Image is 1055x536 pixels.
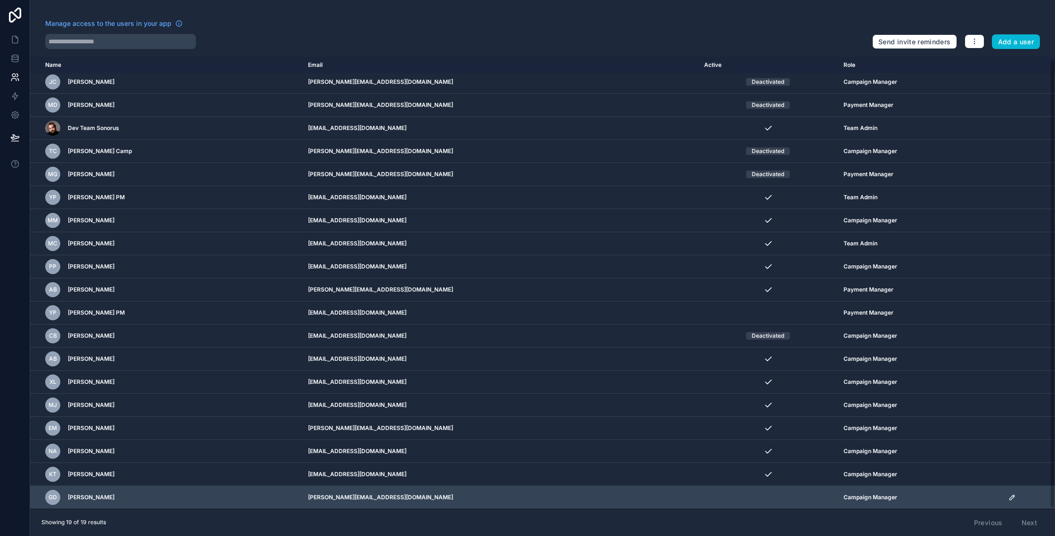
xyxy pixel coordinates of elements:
[68,355,114,363] span: [PERSON_NAME]
[302,163,698,186] td: [PERSON_NAME][EMAIL_ADDRESS][DOMAIN_NAME]
[844,240,877,247] span: Team Admin
[844,78,897,86] span: Campaign Manager
[302,117,698,140] td: [EMAIL_ADDRESS][DOMAIN_NAME]
[302,71,698,94] td: [PERSON_NAME][EMAIL_ADDRESS][DOMAIN_NAME]
[68,240,114,247] span: [PERSON_NAME]
[302,232,698,255] td: [EMAIL_ADDRESS][DOMAIN_NAME]
[844,471,897,478] span: Campaign Manager
[68,286,114,293] span: [PERSON_NAME]
[49,263,57,270] span: PP
[302,94,698,117] td: [PERSON_NAME][EMAIL_ADDRESS][DOMAIN_NAME]
[872,34,957,49] button: Send invite reminders
[68,147,132,155] span: [PERSON_NAME] Camp
[30,57,302,74] th: Name
[48,217,58,224] span: MM
[844,447,897,455] span: Campaign Manager
[844,217,897,224] span: Campaign Manager
[838,57,1003,74] th: Role
[752,171,784,178] div: Deactivated
[49,471,57,478] span: KT
[844,424,897,432] span: Campaign Manager
[302,486,698,509] td: [PERSON_NAME][EMAIL_ADDRESS][DOMAIN_NAME]
[844,147,897,155] span: Campaign Manager
[752,147,784,155] div: Deactivated
[68,124,119,132] span: Dev Team Sonorus
[844,101,893,109] span: Payment Manager
[45,19,171,28] span: Manage access to the users in your app
[68,471,114,478] span: [PERSON_NAME]
[68,171,114,178] span: [PERSON_NAME]
[844,194,877,201] span: Team Admin
[48,101,57,109] span: MD
[30,57,1055,509] div: scrollable content
[68,447,114,455] span: [PERSON_NAME]
[48,171,57,178] span: MG
[302,186,698,209] td: [EMAIL_ADDRESS][DOMAIN_NAME]
[302,209,698,232] td: [EMAIL_ADDRESS][DOMAIN_NAME]
[68,78,114,86] span: [PERSON_NAME]
[41,519,106,526] span: Showing 19 of 19 results
[752,332,784,340] div: Deactivated
[302,394,698,417] td: [EMAIL_ADDRESS][DOMAIN_NAME]
[68,101,114,109] span: [PERSON_NAME]
[49,424,57,432] span: EM
[302,278,698,301] td: [PERSON_NAME][EMAIL_ADDRESS][DOMAIN_NAME]
[45,19,183,28] a: Manage access to the users in your app
[844,124,877,132] span: Team Admin
[49,447,57,455] span: NA
[844,309,893,317] span: Payment Manager
[844,401,897,409] span: Campaign Manager
[49,332,57,340] span: CB
[302,417,698,440] td: [PERSON_NAME][EMAIL_ADDRESS][DOMAIN_NAME]
[844,332,897,340] span: Campaign Manager
[68,378,114,386] span: [PERSON_NAME]
[844,355,897,363] span: Campaign Manager
[302,325,698,348] td: [EMAIL_ADDRESS][DOMAIN_NAME]
[49,286,57,293] span: AB
[49,194,57,201] span: YP
[302,440,698,463] td: [EMAIL_ADDRESS][DOMAIN_NAME]
[49,78,57,86] span: JC
[302,463,698,486] td: [EMAIL_ADDRESS][DOMAIN_NAME]
[844,171,893,178] span: Payment Manager
[68,263,114,270] span: [PERSON_NAME]
[49,494,57,501] span: GD
[49,355,57,363] span: AB
[68,309,125,317] span: [PERSON_NAME] PM
[68,424,114,432] span: [PERSON_NAME]
[844,263,897,270] span: Campaign Manager
[302,301,698,325] td: [EMAIL_ADDRESS][DOMAIN_NAME]
[68,494,114,501] span: [PERSON_NAME]
[302,57,698,74] th: Email
[68,194,125,201] span: [PERSON_NAME] PM
[49,378,57,386] span: XL
[49,147,57,155] span: TC
[302,140,698,163] td: [PERSON_NAME][EMAIL_ADDRESS][DOMAIN_NAME]
[844,494,897,501] span: Campaign Manager
[48,240,57,247] span: MC
[68,332,114,340] span: [PERSON_NAME]
[752,78,784,86] div: Deactivated
[49,309,57,317] span: YP
[698,57,838,74] th: Active
[302,371,698,394] td: [EMAIL_ADDRESS][DOMAIN_NAME]
[49,401,57,409] span: MJ
[68,401,114,409] span: [PERSON_NAME]
[844,378,897,386] span: Campaign Manager
[844,286,893,293] span: Payment Manager
[68,217,114,224] span: [PERSON_NAME]
[992,34,1040,49] button: Add a user
[752,101,784,109] div: Deactivated
[302,348,698,371] td: [EMAIL_ADDRESS][DOMAIN_NAME]
[302,255,698,278] td: [EMAIL_ADDRESS][DOMAIN_NAME]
